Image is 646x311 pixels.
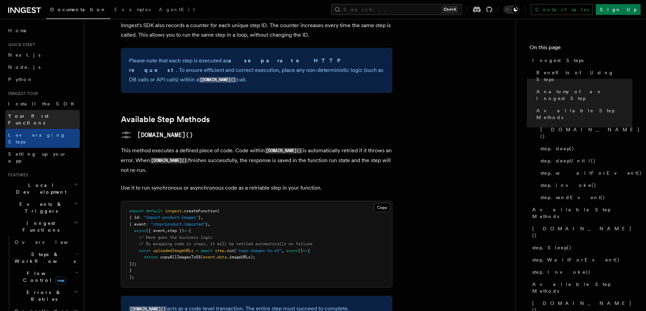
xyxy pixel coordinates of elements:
[139,215,141,220] span: :
[184,228,189,233] span: =>
[146,209,163,213] span: default
[5,148,80,167] a: Setting up your app
[538,167,632,179] a: step.waitForEvent()
[8,151,67,163] span: Setting up your app
[532,256,620,263] span: step.WaitForEvent()
[532,57,584,64] span: Inngest Steps
[146,228,165,233] span: ({ event
[129,275,134,279] span: );
[5,61,80,73] a: Node.js
[596,4,641,15] a: Sign Up
[227,255,255,259] span: .imageURLs);
[8,64,40,70] span: Node.js
[121,146,392,175] p: This method executes a defined piece of code. Code within is automatically retried if it throws a...
[203,255,215,259] span: event
[165,209,182,213] span: inngest
[538,142,632,155] a: step.sleep()
[167,228,184,233] span: step })
[217,255,227,259] span: data
[12,251,76,265] span: Steps & Workflows
[15,239,85,245] span: Overview
[139,248,151,253] span: const
[532,269,591,275] span: step.Invoke()
[129,56,384,85] p: Please note that each step is executed as . To ensure efficient and correct execution, place any ...
[5,220,73,233] span: Inngest Functions
[530,222,632,241] a: [DOMAIN_NAME]()
[8,77,33,82] span: Python
[139,241,312,246] span: // By wrapping code in steps, it will be retried automatically on failure
[534,104,632,123] a: Available Step Methods
[532,281,632,294] span: Available Step Methods
[540,126,640,140] span: [DOMAIN_NAME]()
[236,248,281,253] span: "copy-images-to-s3"
[540,157,596,164] span: step.sleepUntil()
[374,203,390,212] button: Copy
[538,179,632,191] a: step.invoke()
[265,148,303,154] code: [DOMAIN_NAME]()
[129,57,345,73] strong: a separate HTTP request
[8,132,66,144] span: Leveraging Steps
[531,4,593,15] a: Contact sales
[121,183,392,193] p: Use it to run synchronous or asynchronous code as a retriable step in your function.
[5,49,80,61] a: Next.js
[530,54,632,66] a: Inngest Steps
[503,5,520,14] button: Toggle dark mode
[540,194,605,201] span: step.sendEvent()
[144,215,198,220] span: "import-product-images"
[146,222,148,227] span: :
[536,88,632,102] span: Anatomy of an Inngest Step
[196,248,198,253] span: =
[540,145,574,152] span: step.sleep()
[8,52,40,58] span: Next.js
[110,2,155,18] a: Examples
[121,130,193,140] a: [DOMAIN_NAME]()
[201,248,213,253] span: await
[530,203,632,222] a: Available Step Methods
[5,198,80,217] button: Events & Triggers
[155,2,199,18] a: AgentKit
[215,248,224,253] span: step
[12,267,80,286] button: Flow Controlnew
[442,6,458,13] kbd: Ctrl+K
[281,248,284,253] span: ,
[5,73,80,85] a: Python
[50,7,106,12] span: Documentation
[540,170,642,176] span: step.waitForEvent()
[159,7,195,12] span: AgentKit
[205,222,208,227] span: }
[5,98,80,110] a: Install the SDK
[121,21,392,40] p: Inngest's SDK also records a counter for each unique step ID. The counter increases every time th...
[5,24,80,37] a: Home
[8,27,27,34] span: Home
[5,129,80,148] a: Leveraging Steps
[538,123,632,142] a: [DOMAIN_NAME]()
[217,209,220,213] span: (
[530,278,632,297] a: Available Step Methods
[150,158,188,163] code: [DOMAIN_NAME]()
[308,248,310,253] span: {
[5,110,80,129] a: Your first Functions
[139,235,213,240] span: // Here goes the business logic
[151,222,205,227] span: "shop/product.imported"
[534,85,632,104] a: Anatomy of an Inngest Step
[530,254,632,266] a: step.WaitForEvent()
[536,69,632,83] span: Benefits of Using Steps
[5,201,74,214] span: Events & Triggers
[540,182,596,189] span: step.invoke()
[129,215,139,220] span: { id
[530,43,632,54] h4: On this page
[189,228,191,233] span: {
[144,255,158,259] span: return
[12,289,74,303] span: Errors & Retries
[137,130,193,140] pre: [DOMAIN_NAME]()
[199,77,237,83] code: [DOMAIN_NAME]()
[5,42,35,47] span: Quick start
[538,155,632,167] a: step.sleepUntil()
[12,248,80,267] button: Steps & Workflows
[153,248,193,253] span: uploadedImageURLs
[538,191,632,203] a: step.sendEvent()
[532,225,632,239] span: [DOMAIN_NAME]()
[129,261,136,266] span: });
[532,206,632,220] span: Available Step Methods
[5,91,38,96] span: Inngest tour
